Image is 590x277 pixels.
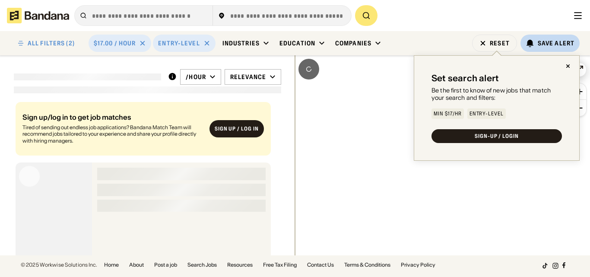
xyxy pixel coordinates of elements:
[344,262,390,267] a: Terms & Conditions
[158,39,200,47] div: Entry-Level
[187,262,217,267] a: Search Jobs
[490,40,510,46] div: Reset
[230,73,266,81] div: Relevance
[431,87,562,102] div: Be the first to know of new jobs that match your search and filters:
[538,39,574,47] div: Save Alert
[22,114,203,121] div: Sign up/log in to get job matches
[307,262,334,267] a: Contact Us
[469,111,504,116] div: Entry-Level
[227,262,253,267] a: Resources
[21,262,97,267] div: © 2025 Workwise Solutions Inc.
[222,39,260,47] div: Industries
[129,262,144,267] a: About
[335,39,371,47] div: Companies
[186,73,206,81] div: /hour
[475,134,519,139] div: SIGN-UP / LOGIN
[104,262,119,267] a: Home
[7,8,69,23] img: Bandana logotype
[154,262,177,267] a: Post a job
[279,39,315,47] div: Education
[215,125,259,132] div: Sign up / Log in
[14,99,281,255] div: grid
[28,40,75,46] div: ALL FILTERS (2)
[434,111,462,116] div: Min $17/hr
[431,73,499,83] div: Set search alert
[22,124,203,144] div: Tired of sending out endless job applications? Bandana Match Team will recommend jobs tailored to...
[263,262,297,267] a: Free Tax Filing
[401,262,435,267] a: Privacy Policy
[94,39,136,47] div: $17.00 / hour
